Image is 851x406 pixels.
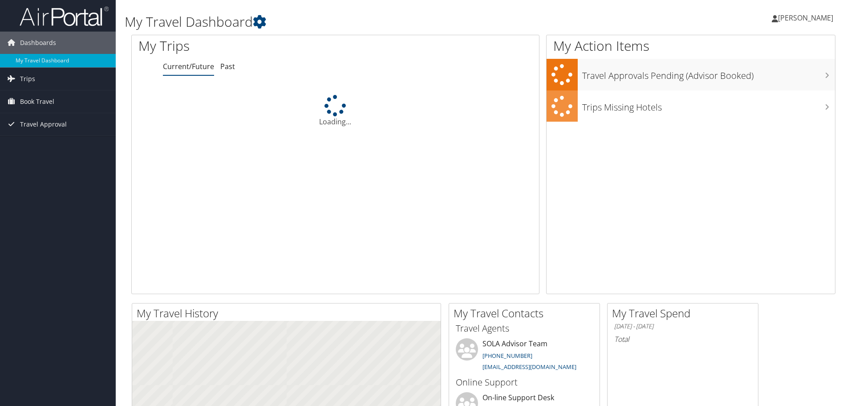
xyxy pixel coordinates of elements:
span: Travel Approval [20,113,67,135]
li: SOLA Advisor Team [451,338,597,375]
h3: Online Support [456,376,593,389]
div: Loading... [132,95,539,127]
h3: Travel Approvals Pending (Advisor Booked) [582,65,835,82]
h6: [DATE] - [DATE] [614,322,751,331]
h1: My Trips [138,37,363,55]
a: Past [220,62,235,71]
a: Current/Future [163,62,214,71]
h1: My Action Items [547,37,835,55]
span: Dashboards [20,32,56,54]
span: Trips [20,68,35,90]
a: [PHONE_NUMBER] [482,352,532,360]
h3: Trips Missing Hotels [582,97,835,114]
a: Travel Approvals Pending (Advisor Booked) [547,59,835,90]
a: [PERSON_NAME] [772,4,842,31]
span: Book Travel [20,90,54,113]
a: [EMAIL_ADDRESS][DOMAIN_NAME] [482,363,576,371]
h3: Travel Agents [456,322,593,335]
h6: Total [614,334,751,344]
h2: My Travel Spend [612,306,758,321]
h1: My Travel Dashboard [125,12,603,31]
a: Trips Missing Hotels [547,90,835,122]
img: airportal-logo.png [20,6,109,27]
span: [PERSON_NAME] [778,13,833,23]
h2: My Travel History [137,306,441,321]
h2: My Travel Contacts [454,306,600,321]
